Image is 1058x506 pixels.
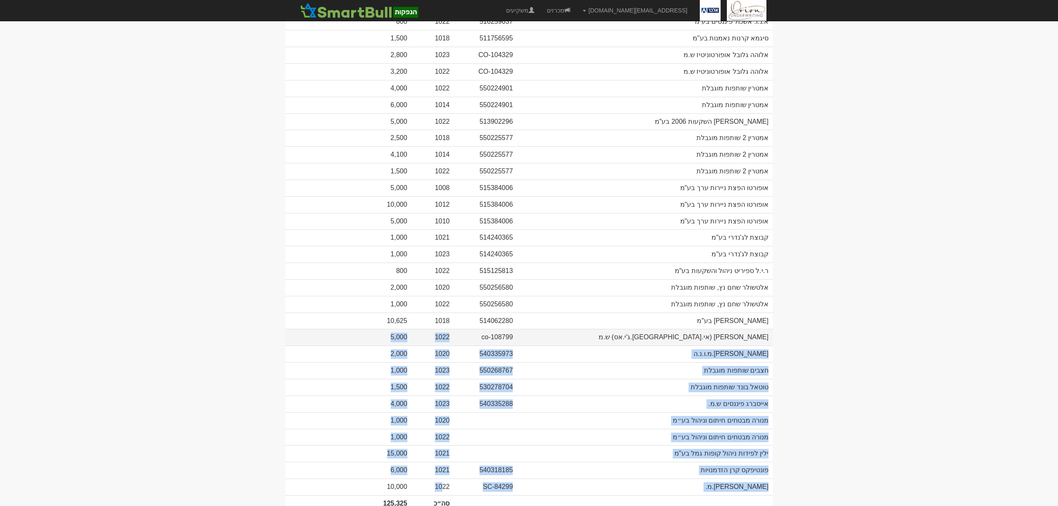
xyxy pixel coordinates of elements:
[517,97,773,113] td: אמטרין שותפות מוגבלת
[363,196,412,213] td: 10,000
[517,429,773,446] td: מנורה מבטחים חיתום וניהול בע״מ
[363,63,412,80] td: 3,200
[412,412,454,429] td: 1020
[412,445,454,462] td: 1021
[517,196,773,213] td: אופורטו הפצת ניירות ערך בע"מ
[517,80,773,97] td: אמטרין שותפות מוגבלת
[517,279,773,296] td: אלטשולר שחם נץ, שותפות מוגבלת
[454,362,517,379] td: 550268767
[454,379,517,396] td: 530278704
[454,113,517,130] td: 513902296
[412,97,454,113] td: 1014
[454,180,517,196] td: 515384006
[363,13,412,30] td: 800
[454,213,517,230] td: 515384006
[517,30,773,47] td: סיגמא קרנות נאמנות בע"מ
[412,13,454,30] td: 1022
[454,396,517,412] td: 540335288
[412,478,454,495] td: 1022
[412,379,454,396] td: 1022
[454,163,517,180] td: 550225577
[363,329,412,346] td: 5,000
[412,47,454,63] td: 1023
[412,229,454,246] td: 1021
[517,47,773,63] td: אלוהה גלובל אופורטוניטיז ש.מ
[363,462,412,478] td: 6,000
[363,362,412,379] td: 1,000
[363,163,412,180] td: 1,500
[517,263,773,279] td: ר.י.ל ספיריט ניהול והשקעות בע"מ
[363,130,412,146] td: 2,500
[517,246,773,263] td: קבוצת לג'נדרי בע"מ
[517,362,773,379] td: חצבים שותפות מוגבלת
[412,146,454,163] td: 1014
[363,47,412,63] td: 2,800
[517,146,773,163] td: אמטרין 2 שותפות מוגבלת
[454,263,517,279] td: 515125813
[517,412,773,429] td: מנורה מבטחים חיתום וניהול בע״מ
[412,213,454,230] td: 1010
[454,97,517,113] td: 550224901
[517,163,773,180] td: אמטרין 2 שותפות מוגבלת
[517,445,773,462] td: ילין לפידות ניהול קופות גמל בע"מ
[363,113,412,130] td: 5,000
[454,196,517,213] td: 515384006
[517,396,773,412] td: אייסברג פיננסים ש.מ.
[454,13,517,30] td: 516259637
[298,2,420,19] img: SmartBull Logo
[412,130,454,146] td: 1018
[412,362,454,379] td: 1023
[454,146,517,163] td: 550225577
[363,279,412,296] td: 2,000
[454,30,517,47] td: 511756595
[363,296,412,313] td: 1,000
[412,329,454,346] td: 1022
[363,346,412,362] td: 2,000
[454,80,517,97] td: 550224901
[517,478,773,495] td: [PERSON_NAME].מ.
[412,462,454,478] td: 1021
[517,329,773,346] td: [PERSON_NAME] (אי.[GEOGRAPHIC_DATA].ג'י.אס) ש.מ
[517,379,773,396] td: טוטאל בונד שותפות מוגבלת
[363,412,412,429] td: 1,000
[363,478,412,495] td: 10,000
[454,346,517,362] td: 540335973
[454,313,517,329] td: 514062280
[517,346,773,362] td: [PERSON_NAME].מ.ו.נ.ה
[412,30,454,47] td: 1018
[412,346,454,362] td: 1020
[517,13,773,30] td: א.נ.ו. אשכול פיננסים בע"מ
[363,229,412,246] td: 1,000
[363,80,412,97] td: 4,000
[454,130,517,146] td: 550225577
[363,396,412,412] td: 4,000
[517,313,773,329] td: [PERSON_NAME] בע"מ
[454,478,517,495] td: SC-84299
[363,180,412,196] td: 5,000
[412,279,454,296] td: 1020
[412,263,454,279] td: 1022
[517,63,773,80] td: אלוהה גלובל אופורטוניטיז ש.מ
[363,213,412,230] td: 5,000
[412,180,454,196] td: 1008
[363,313,412,329] td: 10,625
[412,80,454,97] td: 1022
[363,97,412,113] td: 6,000
[454,462,517,478] td: 540318185
[454,47,517,63] td: CO-104329
[363,30,412,47] td: 1,500
[363,263,412,279] td: 800
[363,379,412,396] td: 1,500
[517,229,773,246] td: קבוצת לג'נדרי בע"מ
[363,246,412,263] td: 1,000
[412,396,454,412] td: 1023
[363,146,412,163] td: 4,100
[412,196,454,213] td: 1012
[517,213,773,230] td: אופורטו הפצת ניירות ערך בע"מ
[412,113,454,130] td: 1022
[517,462,773,478] td: פונטיפקס קרן הזדמנויות
[363,429,412,446] td: 1,000
[412,296,454,313] td: 1022
[454,296,517,313] td: 550256580
[363,445,412,462] td: 15,000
